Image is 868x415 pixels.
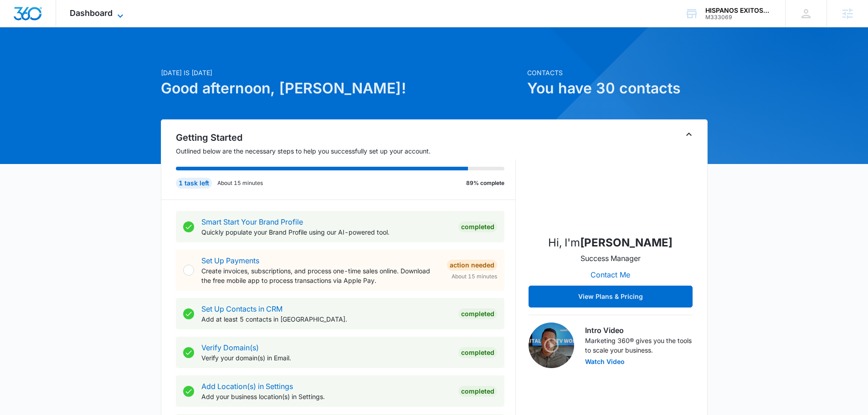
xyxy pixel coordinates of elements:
[458,386,497,397] div: Completed
[201,304,282,313] a: Set Up Contacts in CRM
[458,221,497,232] div: Completed
[548,235,673,251] p: Hi, I'm
[201,392,451,401] p: Add your business location(s) in Settings.
[176,178,212,189] div: 1 task left
[201,227,451,237] p: Quickly populate your Brand Profile using our AI-powered tool.
[580,236,673,249] strong: [PERSON_NAME]
[201,314,451,324] p: Add at least 5 contacts in [GEOGRAPHIC_DATA].
[565,136,656,227] img: Madison Ruff
[527,68,708,77] p: Contacts
[705,7,772,14] div: account name
[176,131,516,144] h2: Getting Started
[217,179,263,187] p: About 15 minutes
[585,359,625,365] button: Watch Video
[161,77,522,99] h1: Good afternoon, [PERSON_NAME]!
[447,260,497,271] div: Action Needed
[458,347,497,358] div: Completed
[201,353,451,363] p: Verify your domain(s) in Email.
[585,325,693,336] h3: Intro Video
[585,336,693,355] p: Marketing 360® gives you the tools to scale your business.
[527,77,708,99] h1: You have 30 contacts
[201,256,259,265] a: Set Up Payments
[529,323,574,368] img: Intro Video
[161,68,522,77] p: [DATE] is [DATE]
[705,14,772,20] div: account id
[70,8,113,18] span: Dashboard
[201,266,440,285] p: Create invoices, subscriptions, and process one-time sales online. Download the free mobile app t...
[458,308,497,319] div: Completed
[201,217,303,226] a: Smart Start Your Brand Profile
[581,264,639,286] button: Contact Me
[176,146,516,156] p: Outlined below are the necessary steps to help you successfully set up your account.
[466,179,504,187] p: 89% complete
[529,286,693,307] button: View Plans & Pricing
[201,343,259,352] a: Verify Domain(s)
[683,129,694,140] button: Toggle Collapse
[452,272,497,281] span: About 15 minutes
[201,382,293,391] a: Add Location(s) in Settings
[580,253,641,264] p: Success Manager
